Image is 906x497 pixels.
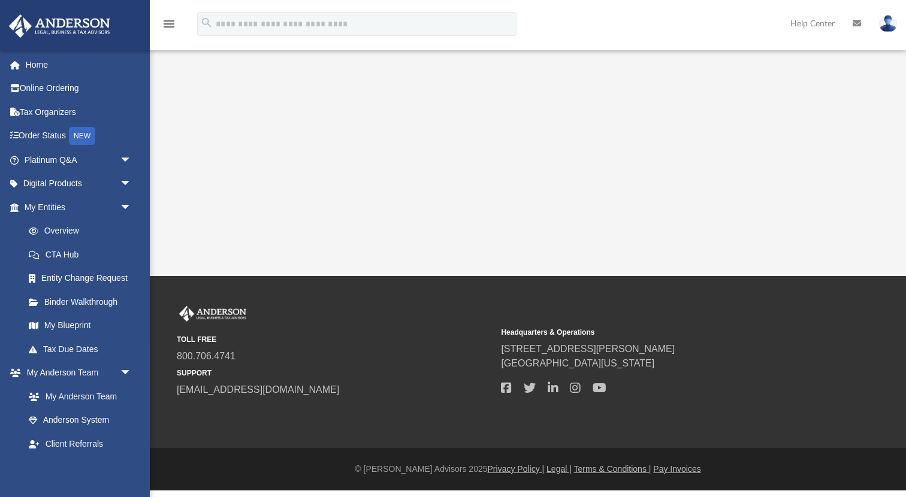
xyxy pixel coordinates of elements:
[177,384,339,395] a: [EMAIL_ADDRESS][DOMAIN_NAME]
[8,456,144,480] a: My Documentsarrow_drop_down
[879,15,897,32] img: User Pic
[17,243,150,266] a: CTA Hub
[177,334,493,345] small: TOLL FREE
[17,408,144,432] a: Anderson System
[8,100,150,124] a: Tax Organizers
[177,351,235,361] a: 800.706.4741
[574,464,651,474] a: Terms & Conditions |
[162,17,176,31] i: menu
[8,53,150,77] a: Home
[653,464,700,474] a: Pay Invoices
[120,148,144,172] span: arrow_drop_down
[177,306,249,322] img: Anderson Advisors Platinum Portal
[8,172,150,196] a: Digital Productsarrow_drop_down
[120,172,144,196] span: arrow_drop_down
[200,16,213,29] i: search
[501,344,675,354] a: [STREET_ADDRESS][PERSON_NAME]
[501,327,817,338] small: Headquarters & Operations
[5,14,114,38] img: Anderson Advisors Platinum Portal
[120,456,144,480] span: arrow_drop_down
[488,464,545,474] a: Privacy Policy |
[17,290,150,314] a: Binder Walkthrough
[8,195,150,219] a: My Entitiesarrow_drop_down
[150,463,906,475] div: © [PERSON_NAME] Advisors 2025
[17,432,144,456] a: Client Referrals
[17,337,150,361] a: Tax Due Dates
[8,77,150,101] a: Online Ordering
[546,464,572,474] a: Legal |
[120,195,144,220] span: arrow_drop_down
[120,361,144,386] span: arrow_drop_down
[8,124,150,149] a: Order StatusNEW
[17,314,144,338] a: My Blueprint
[177,368,493,378] small: SUPPORT
[17,219,150,243] a: Overview
[8,361,144,385] a: My Anderson Teamarrow_drop_down
[501,358,654,368] a: [GEOGRAPHIC_DATA][US_STATE]
[17,266,150,290] a: Entity Change Request
[69,127,95,145] div: NEW
[17,384,138,408] a: My Anderson Team
[8,148,150,172] a: Platinum Q&Aarrow_drop_down
[162,23,176,31] a: menu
